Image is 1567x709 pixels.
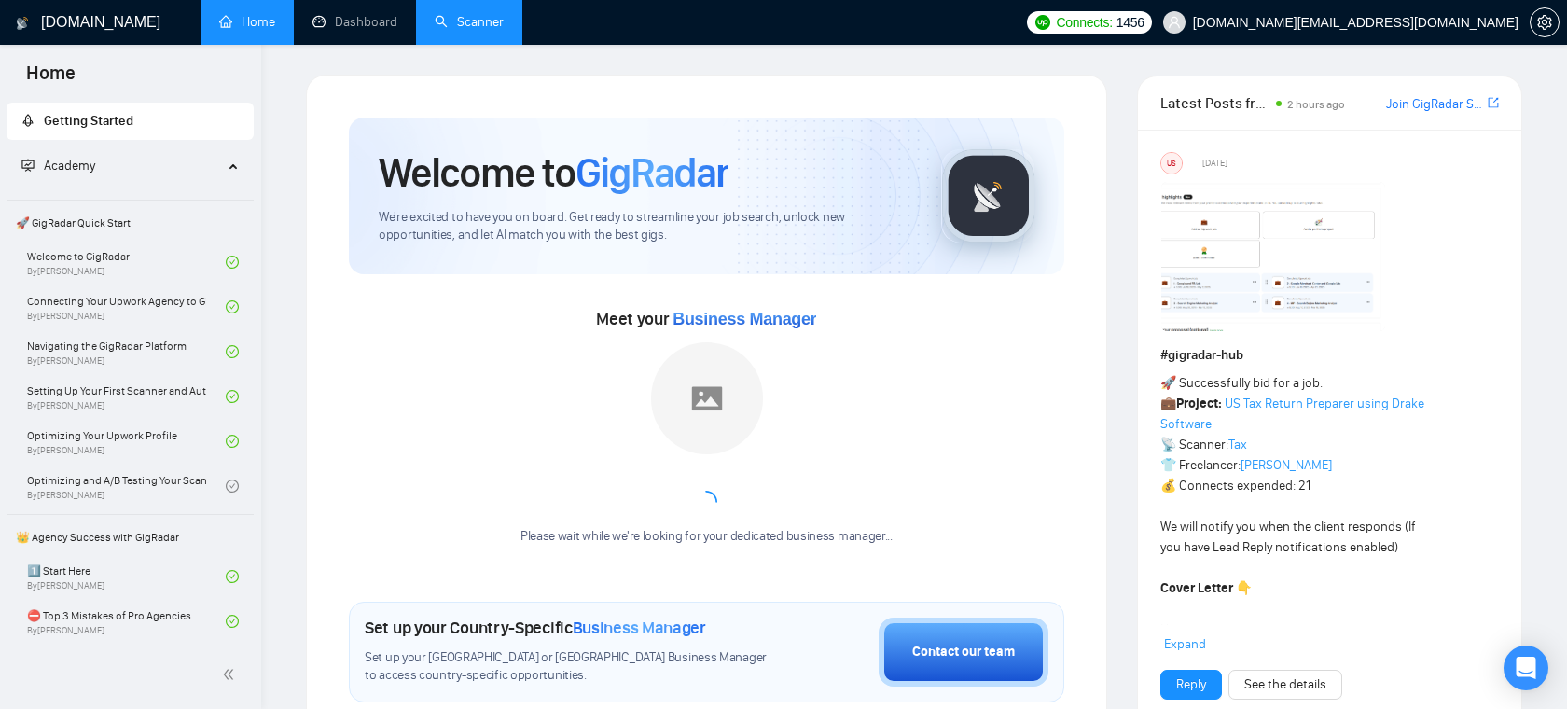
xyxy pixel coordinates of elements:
[27,286,226,327] a: Connecting Your Upwork Agency to GigRadarBy[PERSON_NAME]
[226,480,239,493] span: check-circle
[1530,15,1560,30] a: setting
[1035,15,1050,30] img: upwork-logo.png
[1160,580,1252,596] strong: Cover Letter 👇
[1176,674,1206,695] a: Reply
[1504,646,1548,690] div: Open Intercom Messenger
[1241,457,1332,473] a: [PERSON_NAME]
[1056,12,1112,33] span: Connects:
[1116,12,1144,33] span: 1456
[379,147,728,198] h1: Welcome to
[21,158,95,174] span: Academy
[27,421,226,462] a: Optimizing Your Upwork ProfileBy[PERSON_NAME]
[7,103,254,140] li: Getting Started
[365,618,706,638] h1: Set up your Country-Specific
[1176,396,1222,411] strong: Project:
[27,556,226,597] a: 1️⃣ Start HereBy[PERSON_NAME]
[596,309,816,329] span: Meet your
[11,60,90,99] span: Home
[226,435,239,448] span: check-circle
[27,376,226,417] a: Setting Up Your First Scanner and Auto-BidderBy[PERSON_NAME]
[1244,674,1326,695] a: See the details
[1161,153,1182,174] div: US
[435,14,504,30] a: searchScanner
[1202,155,1227,172] span: [DATE]
[912,642,1015,662] div: Contact our team
[693,489,719,515] span: loading
[8,204,252,242] span: 🚀 GigRadar Quick Start
[226,570,239,583] span: check-circle
[1160,670,1222,700] button: Reply
[1488,94,1499,112] a: export
[226,390,239,403] span: check-circle
[1168,16,1181,29] span: user
[1488,95,1499,110] span: export
[219,14,275,30] a: homeHome
[1530,7,1560,37] button: setting
[21,114,35,127] span: rocket
[1160,396,1424,432] a: US Tax Return Preparer using Drake Software
[573,618,706,638] span: Business Manager
[44,113,133,129] span: Getting Started
[651,342,763,454] img: placeholder.png
[27,601,226,642] a: ⛔ Top 3 Mistakes of Pro AgenciesBy[PERSON_NAME]
[1531,15,1559,30] span: setting
[226,345,239,358] span: check-circle
[365,649,775,685] span: Set up your [GEOGRAPHIC_DATA] or [GEOGRAPHIC_DATA] Business Manager to access country-specific op...
[1386,94,1484,115] a: Join GigRadar Slack Community
[575,147,728,198] span: GigRadar
[1228,437,1247,452] a: Tax
[379,209,911,244] span: We're excited to have you on board. Get ready to streamline your job search, unlock new opportuni...
[27,242,226,283] a: Welcome to GigRadarBy[PERSON_NAME]
[27,331,226,372] a: Navigating the GigRadar PlatformBy[PERSON_NAME]
[226,615,239,628] span: check-circle
[879,618,1048,687] button: Contact our team
[21,159,35,172] span: fund-projection-screen
[226,300,239,313] span: check-circle
[942,149,1035,243] img: gigradar-logo.png
[673,310,816,328] span: Business Manager
[1161,182,1385,331] img: F09354QB7SM-image.png
[8,519,252,556] span: 👑 Agency Success with GigRadar
[1164,636,1206,652] span: Expand
[1287,98,1345,111] span: 2 hours ago
[222,665,241,684] span: double-left
[509,528,904,546] div: Please wait while we're looking for your dedicated business manager...
[44,158,95,174] span: Academy
[312,14,397,30] a: dashboardDashboard
[1228,670,1342,700] button: See the details
[27,466,226,507] a: Optimizing and A/B Testing Your Scanner for Better ResultsBy[PERSON_NAME]
[16,8,29,38] img: logo
[1160,91,1270,115] span: Latest Posts from the GigRadar Community
[1160,345,1499,366] h1: # gigradar-hub
[226,256,239,269] span: check-circle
